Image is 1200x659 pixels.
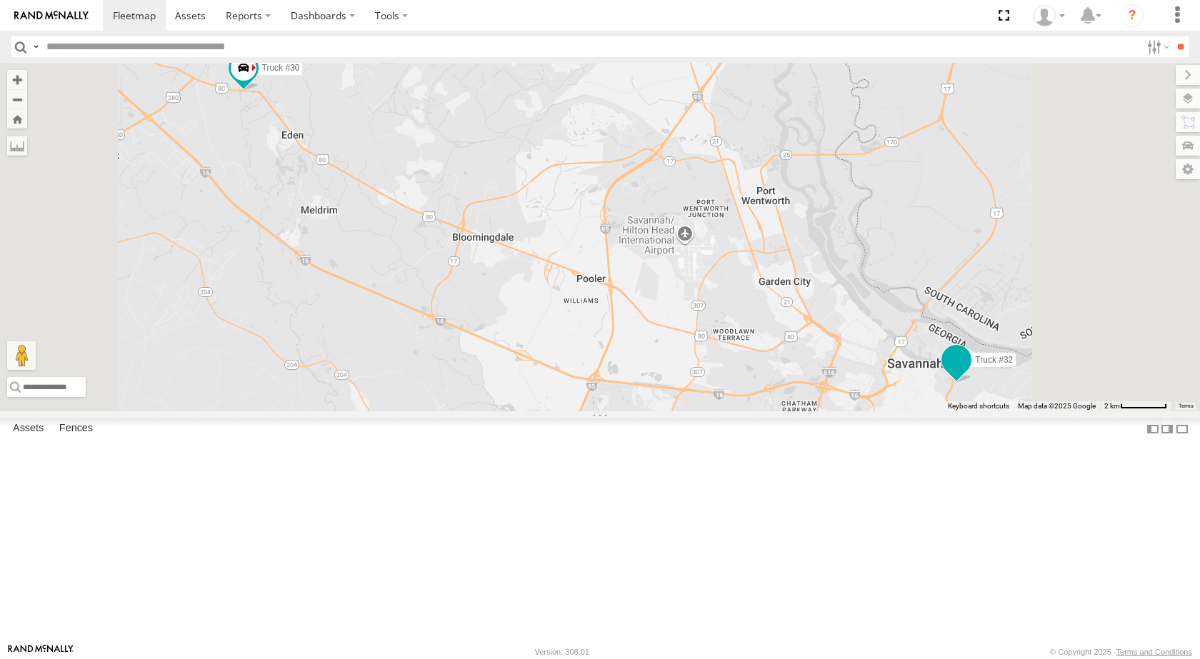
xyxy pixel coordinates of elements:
[1029,5,1070,26] div: Kasey Beasley
[7,70,27,89] button: Zoom in
[1121,4,1144,27] i: ?
[1175,418,1189,439] label: Hide Summary Table
[1050,648,1192,656] div: © Copyright 2025 -
[1160,418,1174,439] label: Dock Summary Table to the Right
[1100,401,1171,411] button: Map Scale: 2 km per 62 pixels
[52,419,100,439] label: Fences
[1179,403,1194,408] a: Terms (opens in new tab)
[7,89,27,109] button: Zoom out
[8,645,74,659] a: Visit our Website
[30,36,41,57] label: Search Query
[7,136,27,156] label: Measure
[262,63,300,73] span: Truck #30
[948,401,1009,411] button: Keyboard shortcuts
[975,355,1013,365] span: Truck #32
[1176,159,1200,179] label: Map Settings
[1141,36,1172,57] label: Search Filter Options
[1146,418,1160,439] label: Dock Summary Table to the Left
[7,109,27,129] button: Zoom Home
[6,419,51,439] label: Assets
[1116,648,1192,656] a: Terms and Conditions
[1018,402,1096,410] span: Map data ©2025 Google
[535,648,589,656] div: Version: 308.01
[1104,402,1120,410] span: 2 km
[14,11,89,21] img: rand-logo.svg
[7,341,36,370] button: Drag Pegman onto the map to open Street View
